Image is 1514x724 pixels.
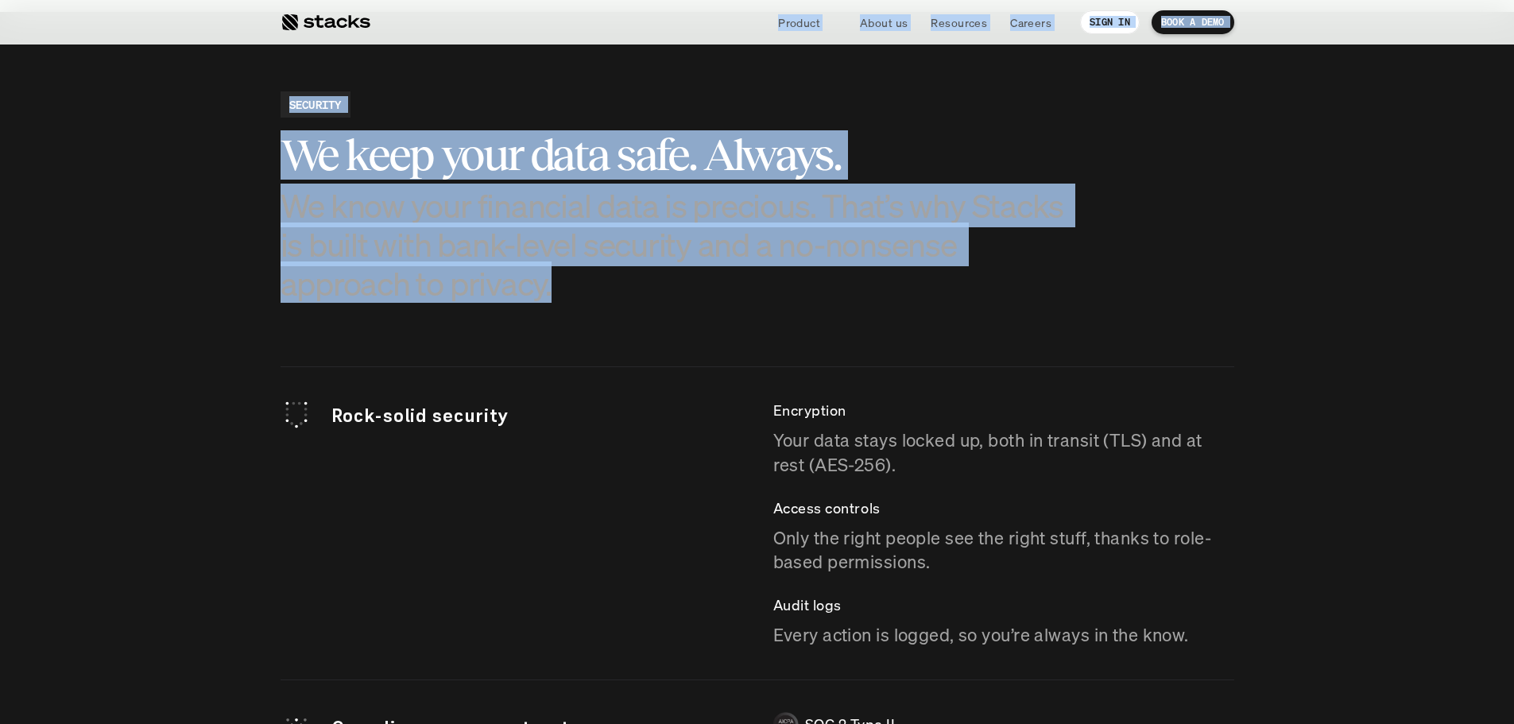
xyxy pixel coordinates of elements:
p: Every action is logged, so you’re always in the know. [773,623,1234,648]
p: Rock-solid security [331,402,742,429]
p: Careers [1010,14,1051,31]
p: Resources [931,14,987,31]
h2: SECURITY [289,96,342,113]
p: SIGN IN [1090,17,1130,28]
a: About us [850,8,917,37]
p: Access controls [773,497,1234,520]
p: BOOK A DEMO [1161,17,1225,28]
a: SIGN IN [1080,10,1140,34]
p: Encryption [773,399,1234,422]
p: Audit logs [773,594,1234,617]
a: BOOK A DEMO [1152,10,1234,34]
a: Careers [1001,8,1061,37]
p: Your data stays locked up, both in transit (TLS) and at rest (AES-256). [773,428,1234,478]
p: About us [860,14,908,31]
p: Product [778,14,820,31]
a: Resources [921,8,997,37]
h3: We keep your data safe. Always. [281,130,1075,180]
p: Only the right people see the right stuff, thanks to role-based permissions. [773,526,1234,575]
p: We know your financial data is precious. That’s why Stacks is built with bank-level security and ... [281,186,1075,304]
